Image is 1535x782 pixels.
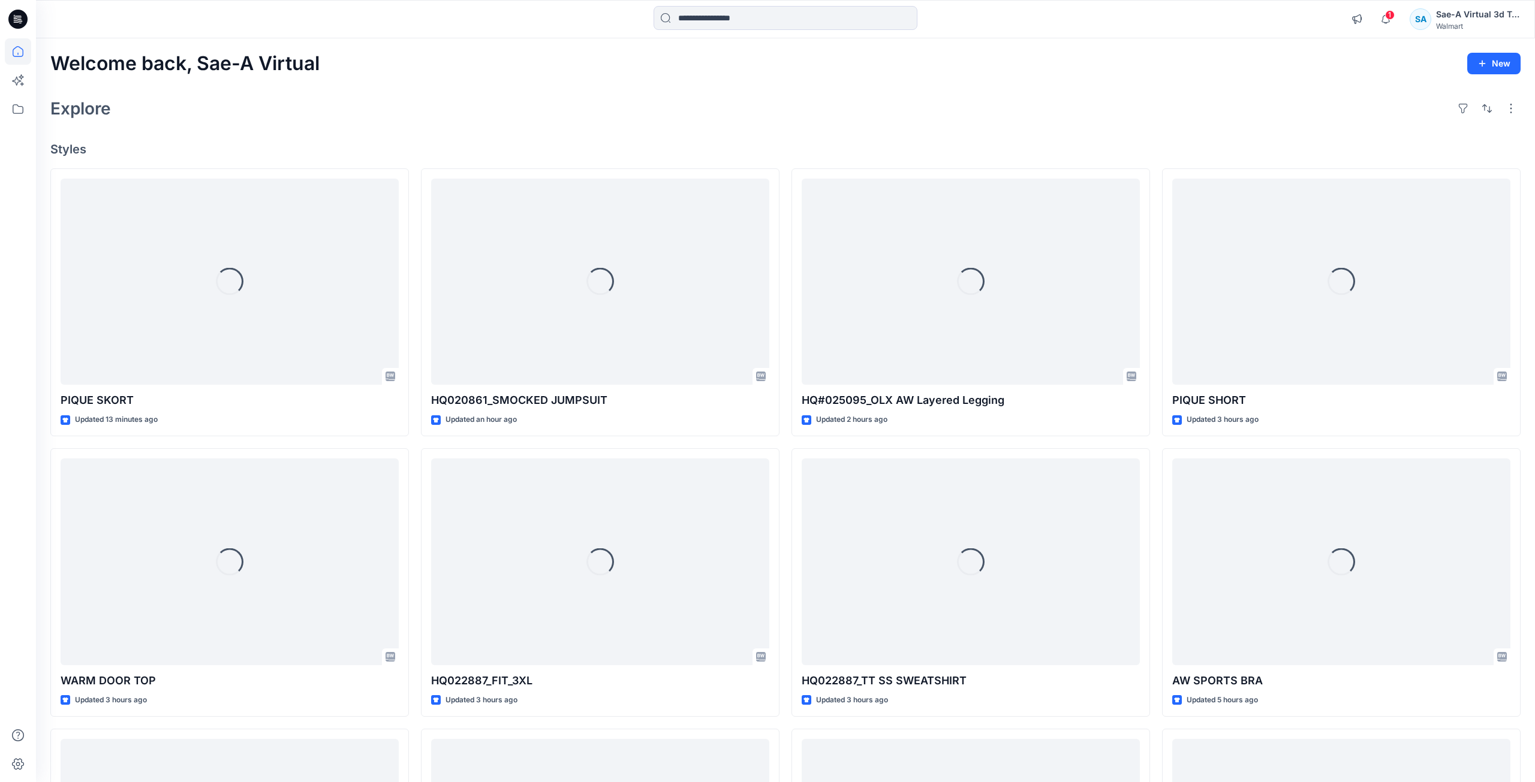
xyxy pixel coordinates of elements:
[75,413,158,426] p: Updated 13 minutes ago
[50,142,1521,156] h4: Styles
[431,392,769,409] p: HQ020861_SMOCKED JUMPSUIT
[802,392,1140,409] p: HQ#025095_OLX AW Layered Legging
[446,413,517,426] p: Updated an hour ago
[1436,7,1520,22] div: Sae-A Virtual 3d Team
[75,694,147,706] p: Updated 3 hours ago
[61,672,399,689] p: WARM DOOR TOP
[816,694,888,706] p: Updated 3 hours ago
[1410,8,1431,30] div: SA
[1467,53,1521,74] button: New
[431,672,769,689] p: HQ022887_FIT_3XL
[802,672,1140,689] p: HQ022887_TT SS SWEATSHIRT
[816,413,887,426] p: Updated 2 hours ago
[1436,22,1520,31] div: Walmart
[1172,672,1510,689] p: AW SPORTS BRA
[1172,392,1510,409] p: PIQUE SHORT
[1187,694,1258,706] p: Updated 5 hours ago
[50,53,320,75] h2: Welcome back, Sae-A Virtual
[61,392,399,409] p: PIQUE SKORT
[1385,10,1395,20] span: 1
[50,99,111,118] h2: Explore
[1187,413,1259,426] p: Updated 3 hours ago
[446,694,517,706] p: Updated 3 hours ago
